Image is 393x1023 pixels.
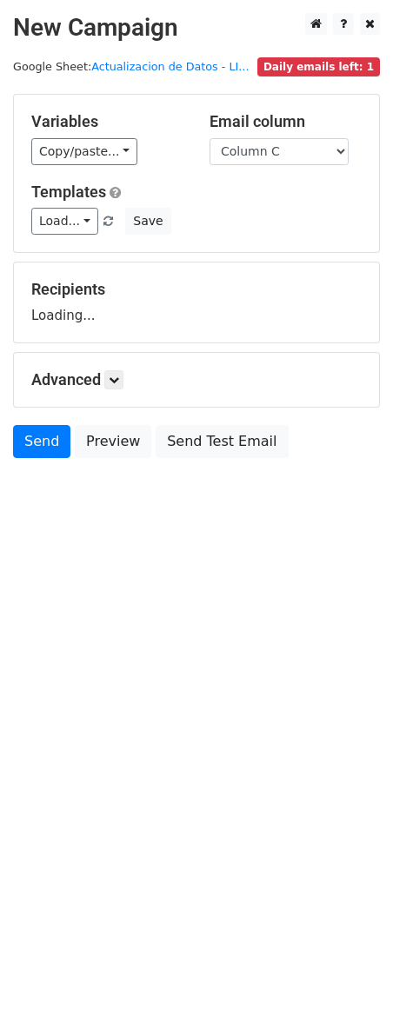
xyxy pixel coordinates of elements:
[31,208,98,235] a: Load...
[31,280,362,299] h5: Recipients
[210,112,362,131] h5: Email column
[257,60,380,73] a: Daily emails left: 1
[31,112,183,131] h5: Variables
[125,208,170,235] button: Save
[31,138,137,165] a: Copy/paste...
[156,425,288,458] a: Send Test Email
[13,13,380,43] h2: New Campaign
[75,425,151,458] a: Preview
[91,60,249,73] a: Actualizacion de Datos - LI...
[13,60,249,73] small: Google Sheet:
[31,280,362,325] div: Loading...
[31,370,362,389] h5: Advanced
[13,425,70,458] a: Send
[257,57,380,76] span: Daily emails left: 1
[31,183,106,201] a: Templates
